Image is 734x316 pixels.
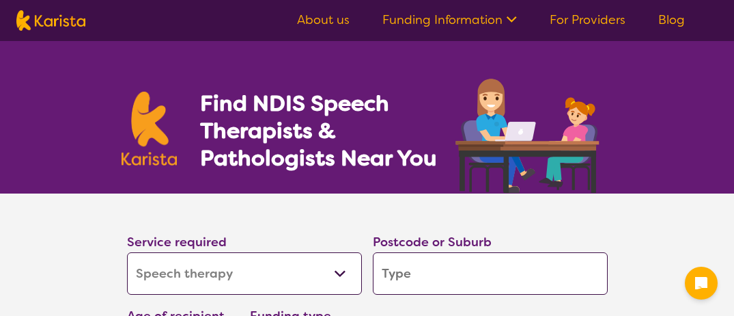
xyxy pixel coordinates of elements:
[444,74,613,194] img: speech-therapy
[122,92,178,166] img: Karista logo
[297,12,350,28] a: About us
[127,234,227,250] label: Service required
[658,12,685,28] a: Blog
[382,12,517,28] a: Funding Information
[550,12,625,28] a: For Providers
[373,252,608,295] input: Type
[373,234,492,250] label: Postcode or Suburb
[16,10,85,31] img: Karista logo
[200,90,453,172] h1: Find NDIS Speech Therapists & Pathologists Near You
